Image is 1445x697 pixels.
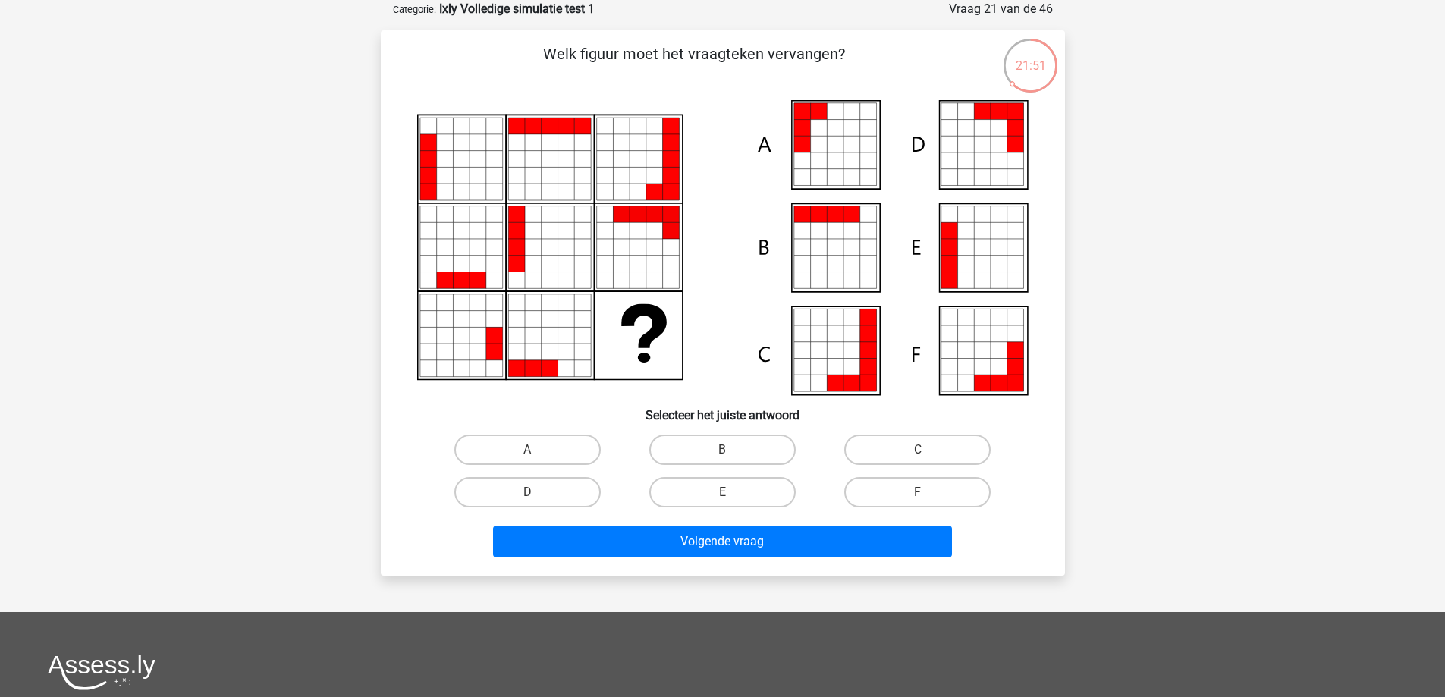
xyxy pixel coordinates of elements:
[493,526,952,557] button: Volgende vraag
[649,477,796,507] label: E
[439,2,595,16] strong: Ixly Volledige simulatie test 1
[454,435,601,465] label: A
[1002,37,1059,75] div: 21:51
[405,42,984,88] p: Welk figuur moet het vraagteken vervangen?
[48,655,155,690] img: Assessly logo
[649,435,796,465] label: B
[454,477,601,507] label: D
[393,4,436,15] small: Categorie:
[405,396,1041,422] h6: Selecteer het juiste antwoord
[844,477,991,507] label: F
[844,435,991,465] label: C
